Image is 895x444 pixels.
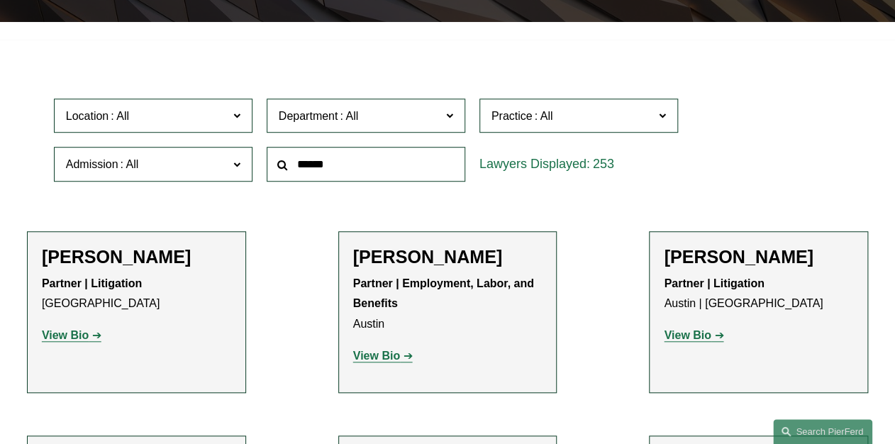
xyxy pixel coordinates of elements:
a: View Bio [353,350,413,362]
a: View Bio [664,329,723,341]
h2: [PERSON_NAME] [353,246,543,267]
p: Austin [353,274,543,335]
strong: Partner | Litigation [42,277,142,289]
h2: [PERSON_NAME] [42,246,231,267]
a: View Bio [42,329,101,341]
span: Admission [66,158,118,170]
a: Search this site [773,419,872,444]
strong: View Bio [664,329,711,341]
strong: View Bio [353,350,400,362]
p: Austin | [GEOGRAPHIC_DATA] [664,274,853,315]
strong: Partner | Litigation [664,277,764,289]
strong: Partner | Employment, Labor, and Benefits [353,277,538,310]
span: 253 [593,157,614,171]
span: Location [66,110,109,122]
h2: [PERSON_NAME] [664,246,853,267]
span: Department [279,110,338,122]
span: Practice [491,110,533,122]
strong: View Bio [42,329,89,341]
p: [GEOGRAPHIC_DATA] [42,274,231,315]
